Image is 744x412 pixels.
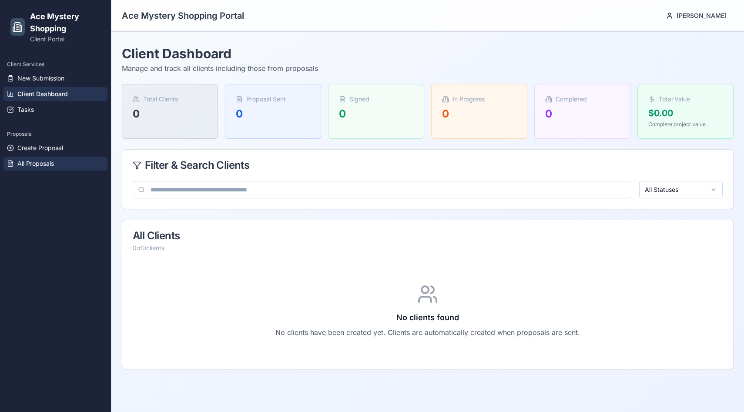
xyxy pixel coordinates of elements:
div: 0 [545,107,620,121]
div: Client Services [3,57,107,71]
div: Completed [545,95,620,104]
div: Proposal Sent [236,95,310,104]
h3: No clients found [133,312,723,324]
a: Tasks [3,103,107,117]
div: Signed [339,95,413,104]
div: $0.00 [648,107,723,119]
h1: Ace Mystery Shopping [30,10,101,35]
div: 0 [236,107,310,121]
span: Tasks [17,105,34,114]
div: 0 of 0 clients [133,244,723,252]
p: No clients have been created yet. Clients are automatically created when proposals are sent. [133,327,723,338]
div: All Clients [133,231,723,241]
a: Client Dashboard [3,87,107,101]
div: In Progress [442,95,516,104]
p: Manage and track all clients including those from proposals [122,63,318,74]
a: New Submission [3,71,107,85]
span: Client Dashboard [17,90,68,98]
a: Create Proposal [3,141,107,155]
h2: Ace Mystery Shopping Portal [122,10,244,22]
span: [PERSON_NAME] [677,11,727,20]
p: Client Portal [30,35,101,44]
div: 0 [442,107,516,121]
span: Create Proposal [17,144,63,152]
div: Total Value [648,95,723,104]
button: [PERSON_NAME] [659,7,734,24]
div: 0 [133,107,207,121]
div: Filter & Search Clients [133,160,723,171]
div: Proposals [3,127,107,141]
a: All Proposals [3,157,107,171]
div: Total Clients [133,95,207,104]
p: Complete project value [648,121,723,128]
div: 0 [339,107,413,121]
span: All Proposals [17,159,54,168]
h1: Client Dashboard [122,46,318,61]
span: New Submission [17,74,64,83]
